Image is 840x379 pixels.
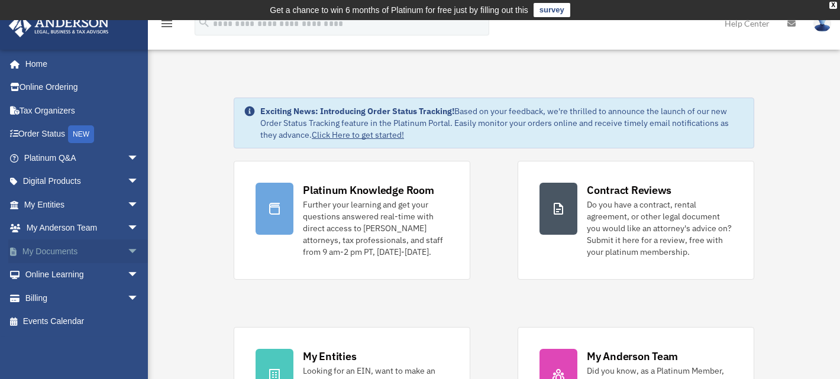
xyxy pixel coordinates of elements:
a: My Anderson Teamarrow_drop_down [8,216,157,240]
span: arrow_drop_down [127,146,151,170]
div: Do you have a contract, rental agreement, or other legal document you would like an attorney's ad... [587,199,732,258]
a: Click Here to get started! [312,129,404,140]
div: Further your learning and get your questions answered real-time with direct access to [PERSON_NAM... [303,199,448,258]
span: arrow_drop_down [127,239,151,264]
a: My Documentsarrow_drop_down [8,239,157,263]
a: Order StatusNEW [8,122,157,147]
div: Platinum Knowledge Room [303,183,434,197]
a: Billingarrow_drop_down [8,286,157,310]
a: Home [8,52,151,76]
a: Events Calendar [8,310,157,333]
div: Contract Reviews [587,183,671,197]
a: Platinum Q&Aarrow_drop_down [8,146,157,170]
a: Contract Reviews Do you have a contract, rental agreement, or other legal document you would like... [518,161,754,280]
div: NEW [68,125,94,143]
a: Platinum Knowledge Room Further your learning and get your questions answered real-time with dire... [234,161,470,280]
a: Tax Organizers [8,99,157,122]
a: Digital Productsarrow_drop_down [8,170,157,193]
a: Online Ordering [8,76,157,99]
div: My Entities [303,349,356,364]
img: User Pic [813,15,831,32]
div: Get a chance to win 6 months of Platinum for free just by filling out this [270,3,528,17]
a: survey [534,3,570,17]
div: close [829,2,837,9]
img: Anderson Advisors Platinum Portal [5,14,112,37]
span: arrow_drop_down [127,286,151,310]
a: My Entitiesarrow_drop_down [8,193,157,216]
div: Based on your feedback, we're thrilled to announce the launch of our new Order Status Tracking fe... [260,105,744,141]
i: menu [160,17,174,31]
a: menu [160,21,174,31]
span: arrow_drop_down [127,170,151,194]
div: My Anderson Team [587,349,678,364]
span: arrow_drop_down [127,216,151,241]
i: search [198,16,211,29]
strong: Exciting News: Introducing Order Status Tracking! [260,106,454,116]
span: arrow_drop_down [127,193,151,217]
span: arrow_drop_down [127,263,151,287]
a: Online Learningarrow_drop_down [8,263,157,287]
